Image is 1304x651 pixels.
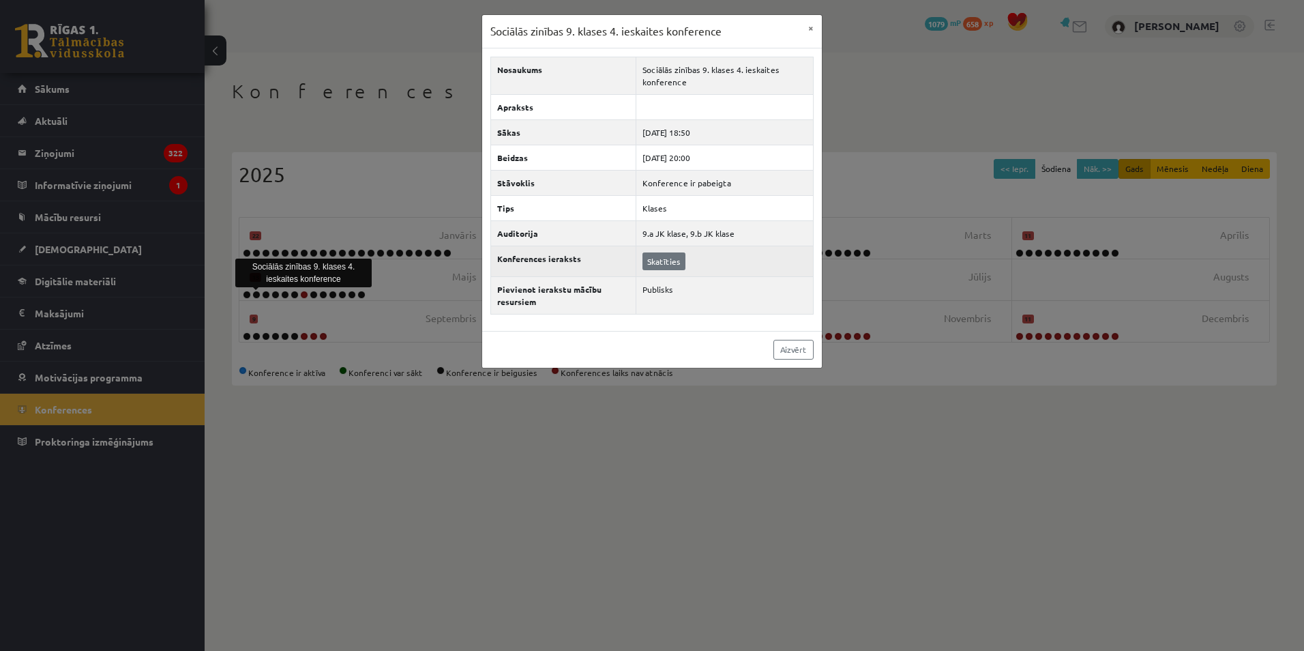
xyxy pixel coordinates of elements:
[636,170,813,195] td: Konference ir pabeigta
[642,252,685,270] a: Skatīties
[491,195,636,220] th: Tips
[491,119,636,145] th: Sākas
[636,276,813,314] td: Publisks
[773,340,814,360] a: Aizvērt
[800,15,822,41] button: ×
[636,119,813,145] td: [DATE] 18:50
[490,23,722,40] h3: Sociālās zinības 9. klases 4. ieskaites konference
[636,220,813,246] td: 9.a JK klase, 9.b JK klase
[491,276,636,314] th: Pievienot ierakstu mācību resursiem
[636,57,813,94] td: Sociālās zinības 9. klases 4. ieskaites konference
[636,195,813,220] td: Klases
[491,57,636,94] th: Nosaukums
[491,170,636,195] th: Stāvoklis
[636,145,813,170] td: [DATE] 20:00
[491,145,636,170] th: Beidzas
[491,246,636,276] th: Konferences ieraksts
[235,259,372,287] div: Sociālās zinības 9. klases 4. ieskaites konference
[491,94,636,119] th: Apraksts
[491,220,636,246] th: Auditorija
